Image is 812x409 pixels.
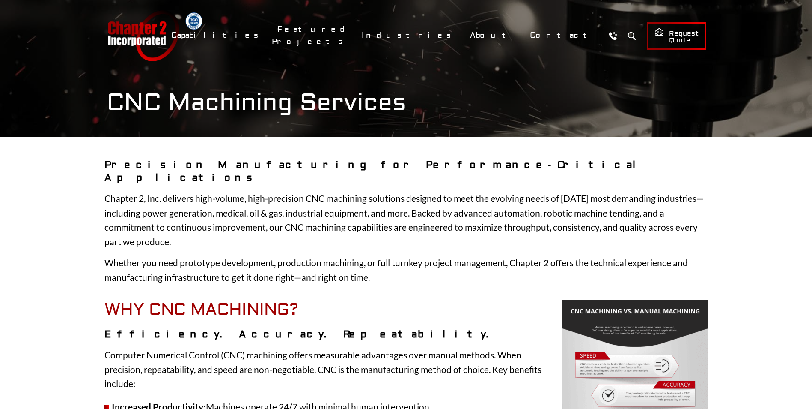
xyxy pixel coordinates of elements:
[104,256,708,284] p: Whether you need prototype development, production machining, or full turnkey project management,...
[166,26,268,45] a: Capabilities
[524,26,601,45] a: Contact
[107,88,706,117] h1: CNC Machining Services
[104,300,708,320] h2: Why CNC Machining?
[272,20,352,51] a: Featured Projects
[104,348,708,391] p: Computer Numerical Control (CNC) machining offers measurable advantages over manual methods. When...
[605,28,621,44] a: Call Us
[654,27,699,45] span: Request Quote
[104,159,645,184] strong: Precision Manufacturing for Performance-Critical Applications
[104,191,708,249] p: Chapter 2, Inc. delivers high-volume, high-precision CNC machining solutions designed to meet the...
[107,10,179,61] a: Chapter 2 Incorporated
[647,22,706,50] a: Request Quote
[104,328,496,340] strong: Efficiency. Accuracy. Repeatability.
[356,26,460,45] a: Industries
[464,26,520,45] a: About
[624,28,640,44] button: Search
